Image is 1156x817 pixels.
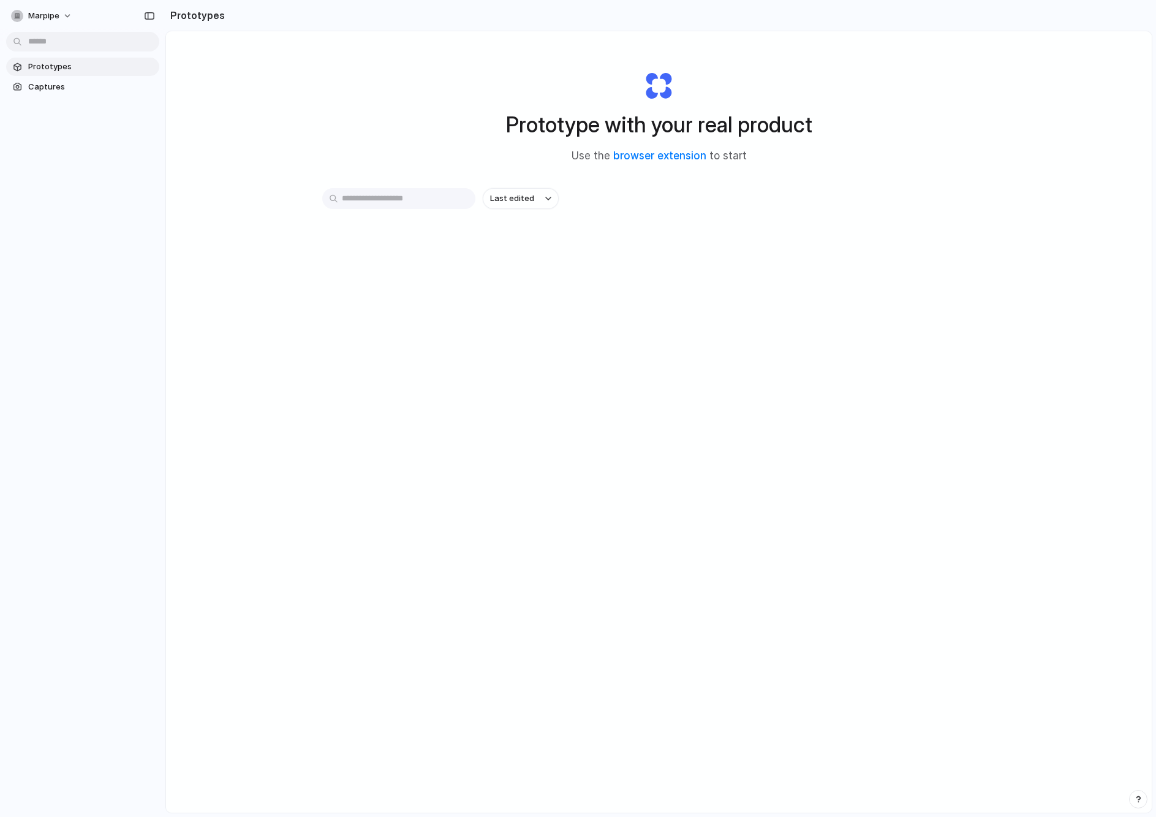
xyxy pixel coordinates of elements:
span: Use the to start [572,148,747,164]
span: Prototypes [28,61,154,73]
h1: Prototype with your real product [506,108,812,141]
span: Marpipe [28,10,59,22]
a: Prototypes [6,58,159,76]
a: Captures [6,78,159,96]
button: Marpipe [6,6,78,26]
h2: Prototypes [165,8,225,23]
span: Last edited [490,192,534,205]
button: Last edited [483,188,559,209]
span: Captures [28,81,154,93]
a: browser extension [613,150,706,162]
